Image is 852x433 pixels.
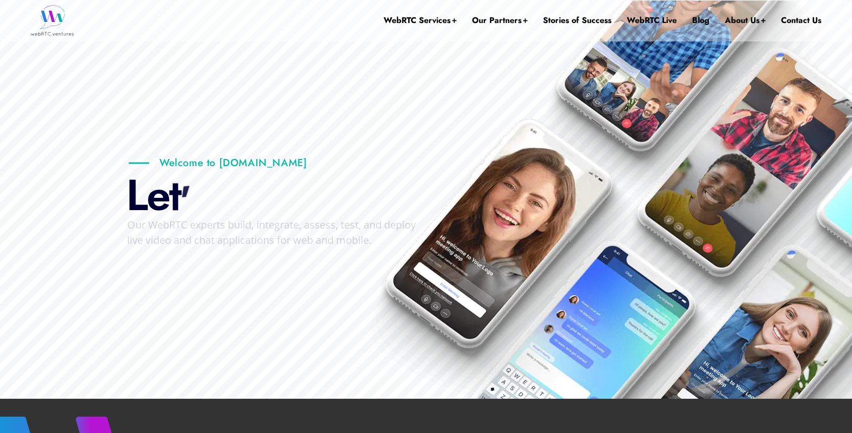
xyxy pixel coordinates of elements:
[147,172,169,218] div: e
[129,156,307,169] p: Welcome to [DOMAIN_NAME]
[127,218,416,247] span: Our WebRTC experts build, integrate, assess, test, and deploy live video and chat applications fo...
[126,172,147,218] div: L
[183,208,220,257] div: s
[31,5,74,36] img: WebRTC.ventures
[178,178,195,225] div: ’
[212,212,268,270] div: M
[169,172,180,218] div: t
